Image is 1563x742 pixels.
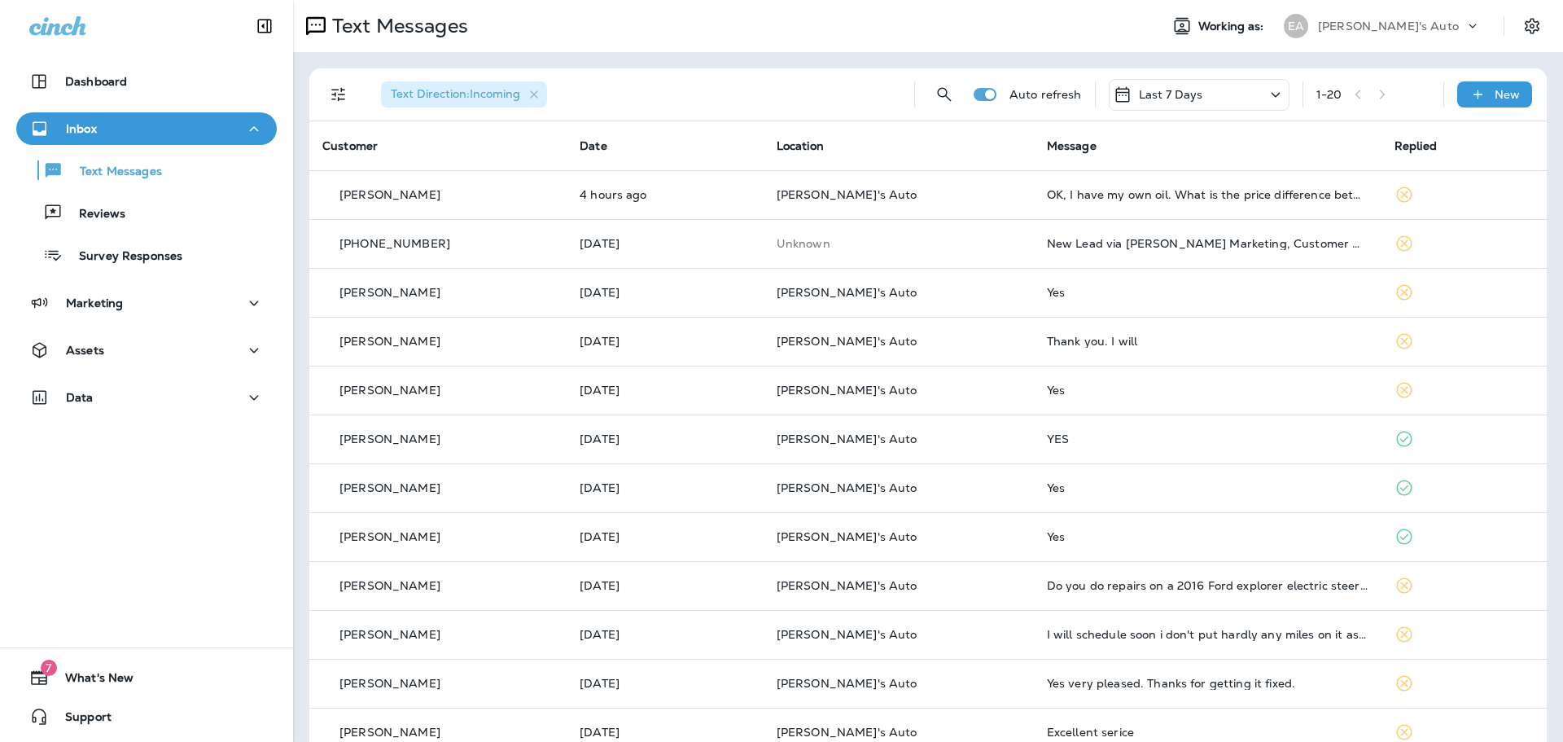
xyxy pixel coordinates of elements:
span: Location [777,138,824,153]
button: Marketing [16,287,277,319]
div: Excellent serice [1047,726,1368,739]
p: [PERSON_NAME] [339,530,440,543]
p: Sep 30, 2025 11:38 AM [580,335,751,348]
button: Inbox [16,112,277,145]
button: Support [16,700,277,733]
button: Survey Responses [16,238,277,272]
p: Sep 28, 2025 12:01 PM [580,481,751,494]
div: EA [1284,14,1308,38]
div: Text Direction:Incoming [381,81,547,108]
p: Text Messages [63,165,162,180]
p: Marketing [66,296,123,310]
p: [PERSON_NAME] [339,384,440,397]
span: Customer [322,138,378,153]
p: [PERSON_NAME] [339,481,440,494]
span: Replied [1394,138,1437,153]
p: [PERSON_NAME] [339,335,440,348]
span: [PERSON_NAME]'s Auto [777,676,917,691]
p: [PERSON_NAME] [339,286,440,299]
p: Sep 27, 2025 09:22 PM [580,579,751,592]
div: OK, I have my own oil. What is the price difference between bringing my oil not bringing my oil [1047,188,1368,201]
p: [PERSON_NAME] [339,188,440,201]
div: Yes [1047,384,1368,397]
p: [PERSON_NAME] [339,628,440,641]
span: [PERSON_NAME]'s Auto [777,481,917,495]
p: Sep 27, 2025 11:27 AM [580,628,751,641]
button: Reviews [16,195,277,230]
div: I will schedule soon i don't put hardly any miles on it as I drive my vehicle only on the weekend... [1047,628,1368,641]
p: Dashboard [65,75,127,88]
button: Settings [1517,11,1547,41]
p: Text Messages [326,14,468,38]
button: Collapse Sidebar [242,10,287,42]
span: [PERSON_NAME]'s Auto [777,529,917,544]
p: Sep 26, 2025 03:19 PM [580,677,751,690]
span: [PERSON_NAME]'s Auto [777,578,917,593]
button: Assets [16,334,277,367]
span: [PERSON_NAME]'s Auto [777,627,917,642]
span: [PERSON_NAME]'s Auto [777,187,917,202]
button: Data [16,381,277,414]
p: [PERSON_NAME] [339,579,440,592]
button: Search Messages [928,78,961,111]
p: Inbox [66,122,97,135]
div: Yes [1047,286,1368,299]
span: Support [49,710,112,730]
p: Sep 28, 2025 12:48 PM [580,432,751,446]
p: Auto refresh [1009,88,1082,101]
span: Message [1047,138,1097,153]
p: Assets [66,344,104,357]
div: Yes [1047,530,1368,543]
div: Yes very pleased. Thanks for getting it fixed. [1047,677,1368,690]
p: Sep 28, 2025 11:17 AM [580,530,751,543]
span: [PERSON_NAME]'s Auto [777,725,917,740]
div: 1 - 20 [1316,88,1342,101]
div: Yes [1047,481,1368,494]
button: Dashboard [16,65,277,98]
p: Sep 30, 2025 12:16 PM [580,286,751,299]
div: YES [1047,432,1368,446]
span: 7 [41,660,57,676]
p: Sep 26, 2025 11:51 AM [580,726,751,739]
p: Last 7 Days [1139,88,1203,101]
span: [PERSON_NAME]'s Auto [777,334,917,349]
span: [PERSON_NAME]'s Auto [777,285,917,300]
p: [PERSON_NAME]'s Auto [1318,20,1459,33]
p: [PERSON_NAME] [339,432,440,446]
span: [PERSON_NAME]'s Auto [777,432,917,446]
p: Reviews [63,207,125,222]
span: Working as: [1198,20,1267,33]
div: New Lead via Merrick Marketing, Customer Name: Todd M., Contact info: 5133798236, Job Info: Timin... [1047,237,1368,250]
p: [PERSON_NAME] [339,677,440,690]
p: Sep 30, 2025 12:46 PM [580,237,751,250]
div: Thank you. I will [1047,335,1368,348]
div: Do you do repairs on a 2016 Ford explorer electric steering assist? Seems the power steering is i... [1047,579,1368,592]
span: What's New [49,671,134,691]
button: 7What's New [16,661,277,694]
p: Oct 1, 2025 09:28 AM [580,188,751,201]
span: Date [580,138,607,153]
span: Text Direction : Incoming [391,86,520,101]
p: This customer does not have a last location and the phone number they messaged is not assigned to... [777,237,1021,250]
button: Text Messages [16,153,277,187]
p: New [1495,88,1520,101]
span: [PERSON_NAME]'s Auto [777,383,917,397]
p: [PERSON_NAME] [339,726,440,739]
p: Survey Responses [63,249,182,265]
p: Data [66,391,94,404]
button: Filters [322,78,355,111]
p: [PHONE_NUMBER] [339,237,450,250]
p: Sep 28, 2025 03:27 PM [580,384,751,397]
